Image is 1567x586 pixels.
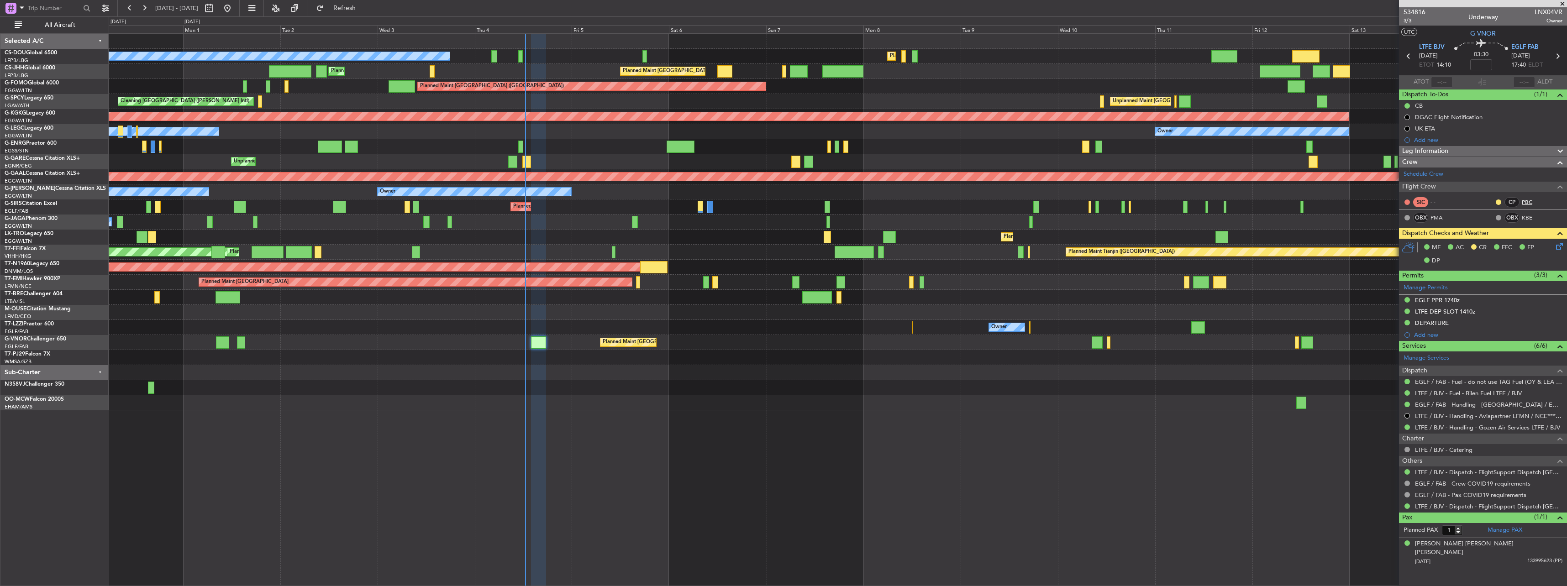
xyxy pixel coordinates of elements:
[1504,197,1520,207] div: CP
[1535,17,1562,25] span: Owner
[1432,256,1440,266] span: DP
[5,216,58,221] a: G-JAGAPhenom 300
[5,321,54,327] a: T7-LZZIPraetor 600
[5,306,26,312] span: M-OUSE
[5,141,57,146] a: G-ENRGPraetor 600
[1402,146,1448,157] span: Leg Information
[5,57,28,64] a: LFPB/LBG
[1404,283,1448,293] a: Manage Permits
[1415,480,1530,487] a: EGLF / FAB - Crew COVID19 requirements
[1413,213,1428,223] div: OBX
[5,110,55,116] a: G-KGKGLegacy 600
[5,268,33,275] a: DNMM/LOS
[1474,50,1488,59] span: 03:30
[1068,245,1175,259] div: Planned Maint Tianjin ([GEOGRAPHIC_DATA])
[1415,468,1562,476] a: LTFE / BJV - Dispatch - FlightSupport Dispatch [GEOGRAPHIC_DATA]
[5,156,80,161] a: G-GARECessna Citation XLS+
[5,276,22,282] span: T7-EMI
[5,336,27,342] span: G-VNOR
[603,335,747,349] div: Planned Maint [GEOGRAPHIC_DATA] ([GEOGRAPHIC_DATA])
[5,216,26,221] span: G-JAGA
[5,291,23,297] span: T7-BRE
[5,351,25,357] span: T7-PJ29
[326,5,364,11] span: Refresh
[1402,341,1426,351] span: Services
[1415,401,1562,408] a: EGLF / FAB - Handling - [GEOGRAPHIC_DATA] / EGLF / FAB
[5,87,32,94] a: EGGW/LTN
[863,25,961,33] div: Mon 8
[1534,270,1547,280] span: (3/3)
[1414,78,1429,87] span: ATOT
[5,171,80,176] a: G-GAALCessna Citation XLS+
[5,321,23,327] span: T7-LZZI
[155,4,198,12] span: [DATE] - [DATE]
[5,358,32,365] a: WMSA/SZB
[1419,43,1445,52] span: LTFE BJV
[420,79,564,93] div: Planned Maint [GEOGRAPHIC_DATA] ([GEOGRAPHIC_DATA])
[1415,558,1430,565] span: [DATE]
[5,186,106,191] a: G-[PERSON_NAME]Cessna Citation XLS
[280,25,378,33] div: Tue 2
[5,283,32,290] a: LFMN/NCE
[1528,61,1543,70] span: ELDT
[5,95,24,101] span: G-SPCY
[1155,25,1252,33] div: Thu 11
[1415,296,1460,304] div: EGLF PPR 1740z
[961,25,1058,33] div: Tue 9
[623,64,767,78] div: Planned Maint [GEOGRAPHIC_DATA] ([GEOGRAPHIC_DATA])
[1511,43,1538,52] span: EGLF FAB
[5,201,22,206] span: G-SIRS
[1402,89,1448,100] span: Dispatch To-Dos
[5,126,24,131] span: G-LEGC
[5,117,32,124] a: EGGW/LTN
[1456,243,1464,252] span: AC
[1415,502,1562,510] a: LTFE / BJV - Dispatch - FlightSupport Dispatch [GEOGRAPHIC_DATA]
[5,126,53,131] a: G-LEGCLegacy 600
[5,291,63,297] a: T7-BREChallenger 604
[1404,526,1438,535] label: Planned PAX
[121,94,249,108] div: Cleaning [GEOGRAPHIC_DATA] ([PERSON_NAME] Intl)
[1402,157,1418,167] span: Crew
[1402,271,1424,281] span: Permits
[1415,102,1423,110] div: CB
[1350,25,1447,33] div: Sat 13
[5,246,46,251] a: T7-FFIFalcon 7X
[5,80,28,86] span: G-FOMO
[5,231,24,236] span: LX-TRO
[5,403,32,410] a: EHAM/AMS
[1527,557,1562,565] span: 133995623 (PP)
[5,397,64,402] a: OO-MCWFalcon 2000S
[5,50,57,56] a: CS-DOUGlobal 6500
[5,223,32,230] a: EGGW/LTN
[1402,182,1436,192] span: Flight Crew
[5,141,26,146] span: G-ENRG
[1004,230,1063,244] div: Planned Maint Dusseldorf
[1534,341,1547,351] span: (6/6)
[230,245,382,259] div: Planned Maint [GEOGRAPHIC_DATA] ([GEOGRAPHIC_DATA] Intl)
[24,22,96,28] span: All Aircraft
[5,65,24,71] span: CS-JHH
[513,200,657,214] div: Planned Maint [GEOGRAPHIC_DATA] ([GEOGRAPHIC_DATA])
[5,208,28,215] a: EGLF/FAB
[1470,29,1496,38] span: G-VNOR
[1534,512,1547,522] span: (1/1)
[1415,389,1522,397] a: LTFE / BJV - Fuel - Bilen Fuel LTFE / BJV
[5,132,32,139] a: EGGW/LTN
[766,25,863,33] div: Sun 7
[10,18,99,32] button: All Aircraft
[1522,198,1542,206] a: PBC
[5,171,26,176] span: G-GAAL
[1402,434,1424,444] span: Charter
[1511,61,1526,70] span: 17:40
[1415,113,1483,121] div: DGAC Flight Notification
[5,351,50,357] a: T7-PJ29Falcon 7X
[5,238,32,245] a: EGGW/LTN
[1415,446,1472,454] a: LTFE / BJV - Catering
[1404,17,1425,25] span: 3/3
[1527,243,1534,252] span: FP
[1402,366,1427,376] span: Dispatch
[1537,78,1552,87] span: ALDT
[331,64,475,78] div: Planned Maint [GEOGRAPHIC_DATA] ([GEOGRAPHIC_DATA])
[1402,228,1489,239] span: Dispatch Checks and Weather
[1415,491,1526,499] a: EGLF / FAB - Pax COVID19 requirements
